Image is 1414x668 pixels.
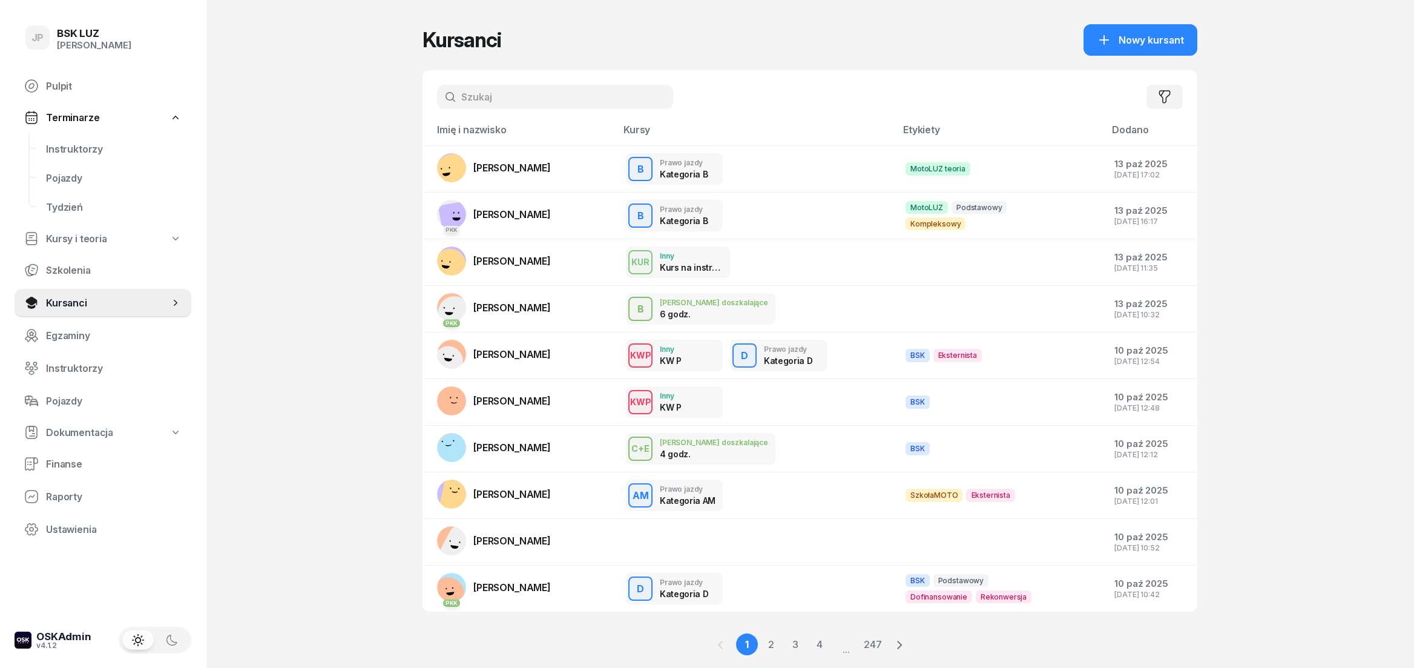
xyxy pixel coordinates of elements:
[906,442,930,455] span: BSK
[906,201,948,214] span: MotoLUZ
[906,489,962,501] span: SzkołaMOTO
[633,208,649,224] div: B
[473,581,551,594] span: [PERSON_NAME]
[1114,357,1188,365] div: [DATE] 12:54
[46,297,169,309] span: Kursanci
[809,633,830,655] a: 4
[15,515,191,544] a: Ustawienia
[1114,311,1188,319] div: [DATE] 10:32
[473,255,551,267] span: [PERSON_NAME]
[862,633,884,655] a: 247
[660,438,768,446] div: [PERSON_NAME] doszkalające
[15,482,191,511] a: Raporty
[625,394,656,409] div: KWP
[633,301,649,317] div: B
[473,441,551,454] span: [PERSON_NAME]
[473,348,551,360] span: [PERSON_NAME]
[15,256,191,285] a: Szkolenia
[1114,438,1188,449] div: 10 paź 2025
[15,104,191,131] a: Terminarze
[437,153,551,182] a: [PERSON_NAME]
[626,441,654,456] div: C+E
[966,489,1014,501] span: Eksternista
[57,28,131,39] div: BSK LUZ
[952,201,1007,214] span: Podstawowy
[15,225,191,252] a: Kursy i teoria
[1105,124,1197,146] th: Dodano
[57,40,131,51] div: [PERSON_NAME]
[736,633,758,655] a: 1
[660,309,723,319] div: 6 godz.
[660,205,708,213] div: Prawo jazdy
[660,262,723,273] div: Kurs na instruktora
[628,343,653,368] button: KWP
[46,458,182,470] span: Finanse
[36,164,191,193] a: Pojazdy
[660,299,768,306] div: [PERSON_NAME] doszkalające
[437,573,551,602] a: PKK[PERSON_NAME]
[15,288,191,317] a: Kursanci
[628,157,653,181] button: B
[1114,451,1188,458] div: [DATE] 12:12
[628,390,653,414] button: KWP
[437,386,551,415] a: [PERSON_NAME]
[1084,24,1197,56] button: Nowy kursant
[628,577,653,601] button: D
[36,134,191,164] a: Instruktorzy
[628,483,653,508] button: AM
[15,354,191,383] a: Instruktorzy
[833,633,860,656] span: ...
[1114,264,1188,272] div: [DATE] 11:35
[906,217,965,230] span: Kompleksowy
[896,124,1105,146] th: Etykiety
[1119,35,1184,46] span: Nowy kursant
[616,124,896,146] th: Kursy
[473,208,551,220] span: [PERSON_NAME]
[906,590,972,603] span: Dofinansowanie
[660,345,682,353] div: Inny
[660,159,708,167] div: Prawo jazdy
[660,392,682,400] div: Inny
[625,348,656,363] div: KWP
[15,386,191,415] a: Pojazdy
[1114,299,1188,309] div: 13 paź 2025
[660,402,682,412] div: KW P
[473,535,551,547] span: [PERSON_NAME]
[15,632,31,649] img: logo-xs-dark@2x.png
[437,340,551,369] a: [PERSON_NAME]
[906,574,930,587] span: BSK
[660,216,708,226] div: Kategoria B
[36,642,91,649] div: v4.1.2
[46,112,99,124] span: Terminarze
[764,355,812,366] div: Kategoria D
[437,246,551,276] a: [PERSON_NAME]
[1114,497,1188,505] div: [DATE] 12:01
[473,395,551,407] span: [PERSON_NAME]
[632,581,649,597] div: D
[46,363,182,374] span: Instruktorzy
[660,485,715,493] div: Prawo jazdy
[36,632,91,642] div: OSKAdmin
[443,319,461,327] div: PKK
[1114,404,1188,412] div: [DATE] 12:48
[1114,252,1188,263] div: 13 paź 2025
[1114,392,1188,403] div: 10 paź 2025
[660,355,682,366] div: KW P
[437,85,673,109] input: Szukaj
[1114,171,1188,179] div: [DATE] 17:02
[473,302,551,314] span: [PERSON_NAME]
[437,293,551,322] a: PKK[PERSON_NAME]
[15,321,191,350] a: Egzaminy
[443,599,461,607] div: PKK
[660,578,708,586] div: Prawo jazdy
[760,633,782,655] a: 2
[628,437,653,461] button: C+E
[46,330,182,342] span: Egzaminy
[660,169,708,179] div: Kategoria B
[628,250,653,274] button: KUR
[423,29,501,51] h1: Kursanci
[1114,532,1188,543] div: 10 paź 2025
[46,524,182,535] span: Ustawienia
[1114,590,1188,598] div: [DATE] 10:42
[933,349,982,362] span: Eksternista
